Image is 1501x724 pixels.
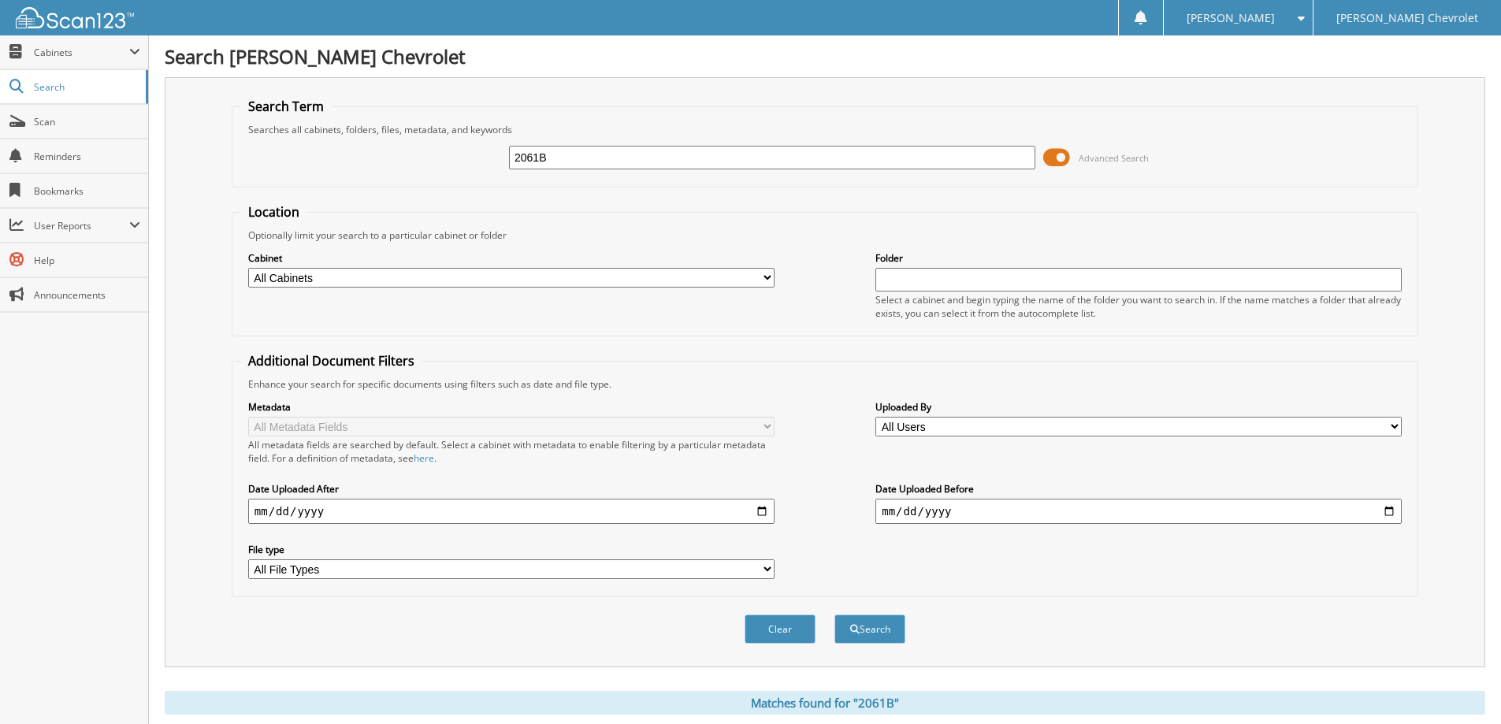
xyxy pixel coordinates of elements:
[1079,152,1149,164] span: Advanced Search
[875,499,1402,524] input: end
[34,184,140,198] span: Bookmarks
[34,46,129,59] span: Cabinets
[240,377,1410,391] div: Enhance your search for specific documents using filters such as date and file type.
[34,219,129,232] span: User Reports
[875,400,1402,414] label: Uploaded By
[165,691,1485,715] div: Matches found for "2061B"
[240,123,1410,136] div: Searches all cabinets, folders, files, metadata, and keywords
[248,438,775,465] div: All metadata fields are searched by default. Select a cabinet with metadata to enable filtering b...
[834,614,905,644] button: Search
[165,43,1485,69] h1: Search [PERSON_NAME] Chevrolet
[248,400,775,414] label: Metadata
[248,482,775,496] label: Date Uploaded After
[1187,13,1275,23] span: [PERSON_NAME]
[16,7,134,28] img: scan123-logo-white.svg
[875,293,1402,320] div: Select a cabinet and begin typing the name of the folder you want to search in. If the name match...
[240,203,307,221] legend: Location
[248,543,775,556] label: File type
[240,98,332,115] legend: Search Term
[875,482,1402,496] label: Date Uploaded Before
[745,614,816,644] button: Clear
[1336,13,1478,23] span: [PERSON_NAME] Chevrolet
[34,288,140,302] span: Announcements
[248,499,775,524] input: start
[34,254,140,267] span: Help
[414,451,434,465] a: here
[248,251,775,265] label: Cabinet
[34,150,140,163] span: Reminders
[34,80,138,94] span: Search
[240,352,422,369] legend: Additional Document Filters
[34,115,140,128] span: Scan
[240,228,1410,242] div: Optionally limit your search to a particular cabinet or folder
[875,251,1402,265] label: Folder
